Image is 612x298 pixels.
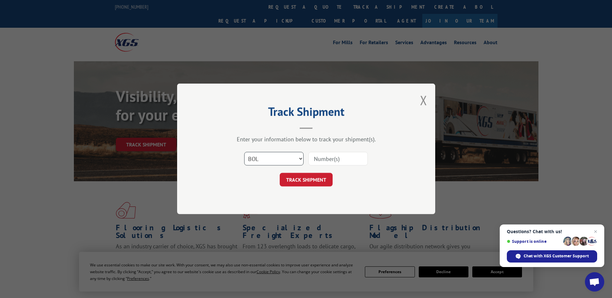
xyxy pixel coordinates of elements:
[209,136,403,143] div: Enter your information below to track your shipment(s).
[209,107,403,119] h2: Track Shipment
[308,152,368,166] input: Number(s)
[507,250,597,263] span: Chat with XGS Customer Support
[280,173,333,187] button: TRACK SHIPMENT
[585,272,604,292] a: Open chat
[420,92,427,109] button: Close modal
[524,253,589,259] span: Chat with XGS Customer Support
[507,239,561,244] span: Support is online
[507,229,597,234] span: Questions? Chat with us!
